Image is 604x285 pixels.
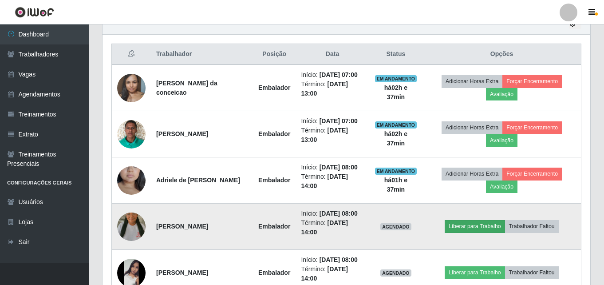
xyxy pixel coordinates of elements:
[502,168,562,180] button: Forçar Encerramento
[320,164,358,171] time: [DATE] 08:00
[380,223,411,230] span: AGENDADO
[301,265,363,283] li: Término:
[156,80,217,96] strong: [PERSON_NAME] da conceicao
[156,177,240,184] strong: Adriele de [PERSON_NAME]
[502,121,562,134] button: Forçar Encerramento
[258,269,290,276] strong: Embalador
[384,130,407,147] strong: há 02 h e 37 min
[301,126,363,145] li: Término:
[422,44,581,65] th: Opções
[301,163,363,172] li: Início:
[375,75,417,82] span: EM ANDAMENTO
[445,220,505,233] button: Liberar para Trabalho
[258,177,290,184] strong: Embalador
[253,44,296,65] th: Posição
[320,117,358,124] time: [DATE] 07:00
[301,80,363,98] li: Término:
[505,266,559,279] button: Trabalhador Faltou
[117,56,146,120] img: 1752311945610.jpeg
[375,121,417,128] span: EM ANDAMENTO
[502,75,562,88] button: Forçar Encerramento
[486,134,517,147] button: Avaliação
[380,269,411,277] span: AGENDADO
[301,218,363,237] li: Término:
[505,220,559,233] button: Trabalhador Faltou
[258,130,290,137] strong: Embalador
[384,84,407,100] strong: há 02 h e 37 min
[156,130,208,137] strong: [PERSON_NAME]
[486,88,517,100] button: Avaliação
[296,44,369,65] th: Data
[151,44,253,65] th: Trabalhador
[375,168,417,175] span: EM ANDAMENTO
[156,223,208,230] strong: [PERSON_NAME]
[301,255,363,265] li: Início:
[442,168,502,180] button: Adicionar Horas Extra
[486,181,517,193] button: Avaliação
[442,75,502,88] button: Adicionar Horas Extra
[301,172,363,191] li: Término:
[320,210,358,217] time: [DATE] 08:00
[301,70,363,80] li: Início:
[156,269,208,276] strong: [PERSON_NAME]
[258,223,290,230] strong: Embalador
[445,266,505,279] button: Liberar para Trabalho
[369,44,422,65] th: Status
[384,177,407,193] strong: há 01 h e 37 min
[15,7,54,18] img: CoreUI Logo
[117,115,146,153] img: 1750010354440.jpeg
[301,116,363,126] li: Início:
[117,201,146,252] img: 1744320952453.jpeg
[258,84,290,91] strong: Embalador
[442,121,502,134] button: Adicionar Horas Extra
[320,71,358,78] time: [DATE] 07:00
[117,149,146,212] img: 1734548593883.jpeg
[320,256,358,263] time: [DATE] 08:00
[301,209,363,218] li: Início:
